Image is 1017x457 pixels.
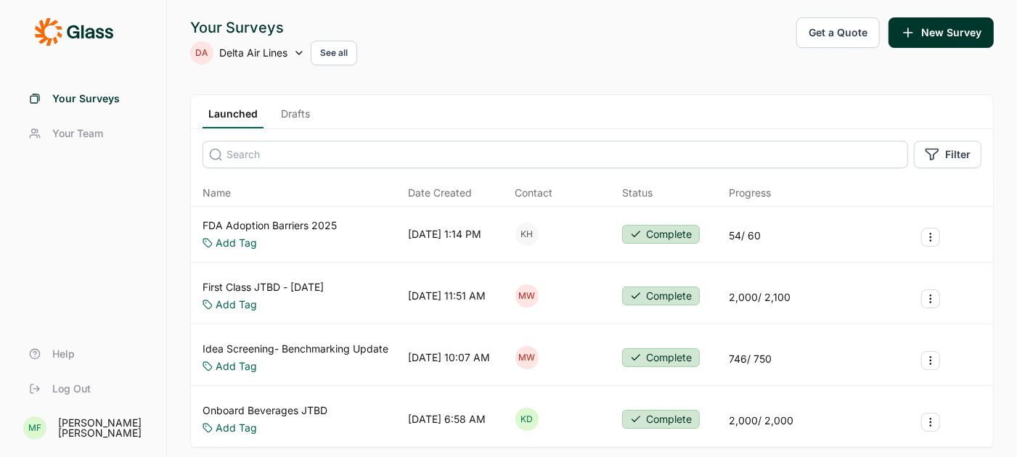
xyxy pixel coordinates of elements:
[921,289,940,308] button: Survey Actions
[52,91,120,106] span: Your Surveys
[203,403,327,418] a: Onboard Beverages JTBD
[921,351,940,370] button: Survey Actions
[515,346,539,369] div: MW
[275,107,316,128] a: Drafts
[622,225,700,244] button: Complete
[622,287,700,305] button: Complete
[921,413,940,432] button: Survey Actions
[914,141,981,168] button: Filter
[515,284,539,308] div: MW
[730,228,761,243] div: 54 / 60
[730,290,791,305] div: 2,000 / 2,100
[408,186,472,200] span: Date Created
[622,410,700,429] button: Complete
[190,41,213,65] div: DA
[216,297,257,312] a: Add Tag
[730,186,772,200] div: Progress
[203,141,908,168] input: Search
[203,342,388,356] a: Idea Screening- Benchmarking Update
[52,126,103,141] span: Your Team
[515,408,539,431] div: KD
[203,107,264,128] a: Launched
[216,359,257,374] a: Add Tag
[515,186,553,200] div: Contact
[203,186,231,200] span: Name
[889,17,994,48] button: New Survey
[408,350,490,365] div: [DATE] 10:07 AM
[311,41,357,65] button: See all
[796,17,880,48] button: Get a Quote
[515,223,539,246] div: KH
[219,46,287,60] span: Delta Air Lines
[52,382,91,396] span: Log Out
[216,421,257,435] a: Add Tag
[408,227,481,242] div: [DATE] 1:14 PM
[730,352,772,366] div: 746 / 750
[408,412,486,427] div: [DATE] 6:58 AM
[203,280,324,295] a: First Class JTBD - [DATE]
[408,289,486,303] div: [DATE] 11:51 AM
[203,218,337,233] a: FDA Adoption Barriers 2025
[622,348,700,367] button: Complete
[58,418,149,438] div: [PERSON_NAME] [PERSON_NAME]
[730,413,794,428] div: 2,000 / 2,000
[52,347,75,361] span: Help
[23,416,46,440] div: MF
[216,236,257,250] a: Add Tag
[622,186,653,200] div: Status
[921,228,940,247] button: Survey Actions
[945,147,971,162] span: Filter
[190,17,357,38] div: Your Surveys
